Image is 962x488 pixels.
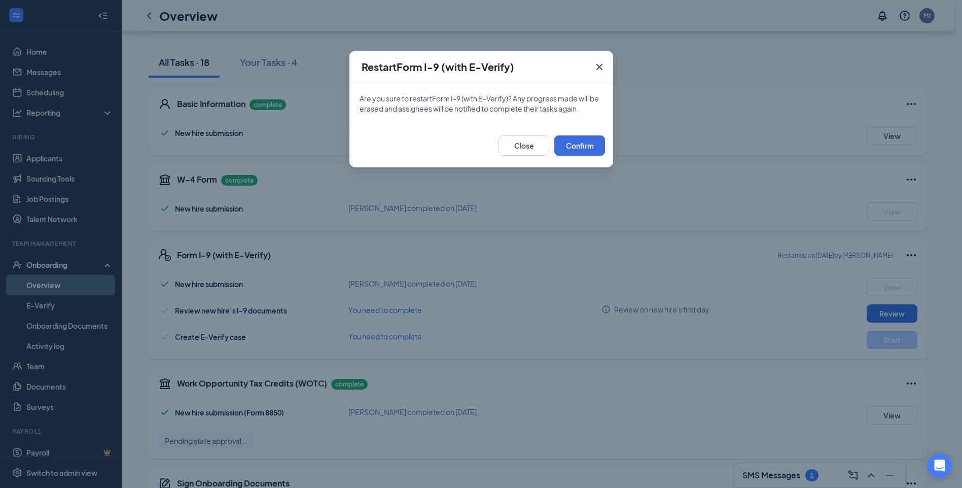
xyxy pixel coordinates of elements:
[360,93,603,114] p: Are you sure to restart Form I-9 (with E-Verify) ? Any progress made will be erased and assignees...
[928,454,952,478] div: Open Intercom Messenger
[586,51,613,83] button: Close
[554,135,605,156] button: Confirm
[362,60,514,74] h4: Restart Form I-9 (with E-Verify)
[593,61,605,73] svg: Cross
[498,135,549,156] button: Close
